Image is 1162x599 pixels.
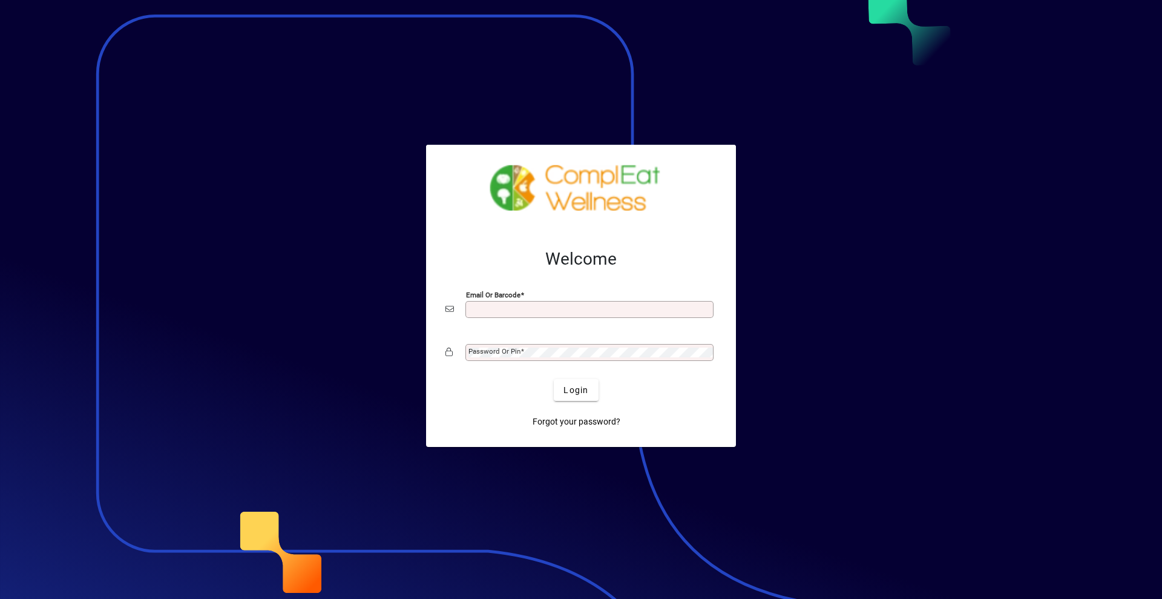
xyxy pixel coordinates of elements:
[533,415,620,428] span: Forgot your password?
[468,347,520,356] mat-label: Password or Pin
[445,249,717,270] h2: Welcome
[466,291,520,299] mat-label: Email or Barcode
[554,379,598,401] button: Login
[528,411,625,432] a: Forgot your password?
[563,384,588,397] span: Login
